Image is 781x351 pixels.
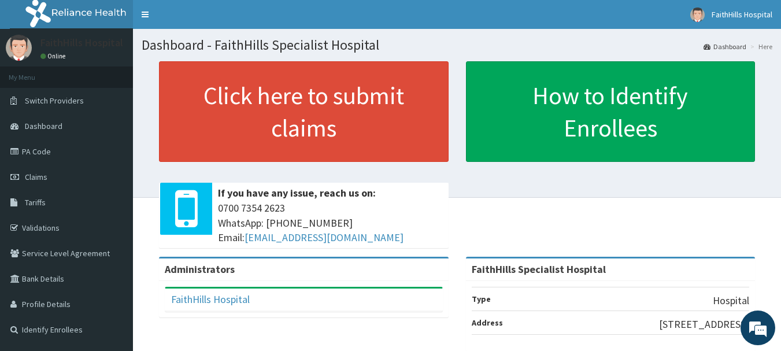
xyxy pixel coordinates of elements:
p: Hospital [713,293,749,308]
img: User Image [6,35,32,61]
a: [EMAIL_ADDRESS][DOMAIN_NAME] [245,231,404,244]
span: Tariffs [25,197,46,208]
strong: FaithHills Specialist Hospital [472,263,606,276]
a: FaithHills Hospital [171,293,250,306]
b: If you have any issue, reach us on: [218,186,376,199]
span: 0700 7354 2623 WhatsApp: [PHONE_NUMBER] Email: [218,201,443,245]
a: Click here to submit claims [159,61,449,162]
span: Switch Providers [25,95,84,106]
span: Dashboard [25,121,62,131]
span: FaithHills Hospital [712,9,772,20]
a: How to Identify Enrollees [466,61,756,162]
span: Claims [25,172,47,182]
p: [STREET_ADDRESS] [659,317,749,332]
a: Dashboard [704,42,746,51]
b: Administrators [165,263,235,276]
li: Here [747,42,772,51]
b: Type [472,294,491,304]
h1: Dashboard - FaithHills Specialist Hospital [142,38,772,53]
img: User Image [690,8,705,22]
b: Address [472,317,503,328]
a: Online [40,52,68,60]
p: FaithHills Hospital [40,38,123,48]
